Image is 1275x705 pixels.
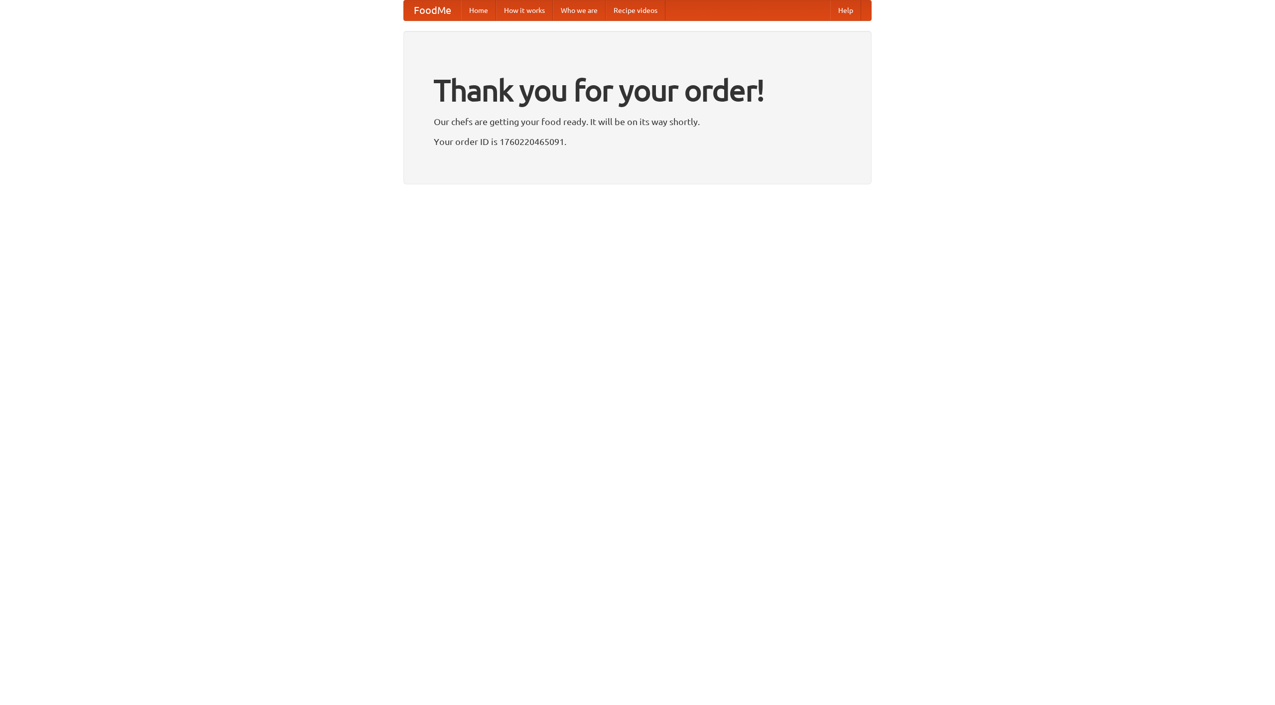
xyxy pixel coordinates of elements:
a: FoodMe [404,0,461,20]
h1: Thank you for your order! [434,66,841,114]
a: Help [830,0,861,20]
a: Recipe videos [606,0,665,20]
a: How it works [496,0,553,20]
a: Home [461,0,496,20]
p: Your order ID is 1760220465091. [434,134,841,149]
a: Who we are [553,0,606,20]
p: Our chefs are getting your food ready. It will be on its way shortly. [434,114,841,129]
